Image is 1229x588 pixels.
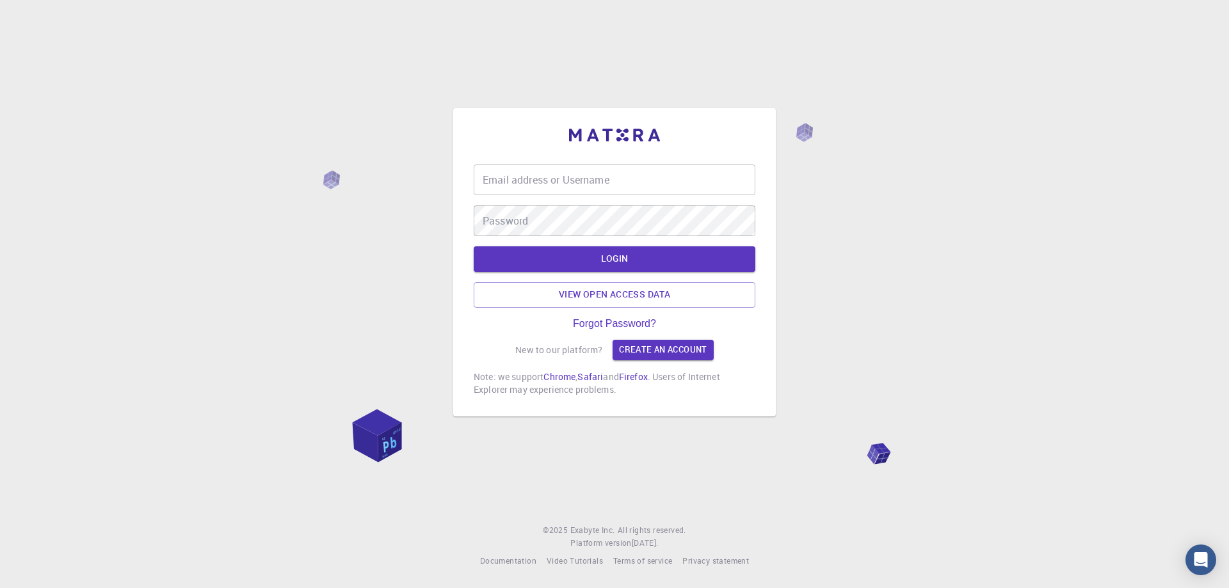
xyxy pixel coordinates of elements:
[1185,544,1216,575] div: Open Intercom Messenger
[682,555,749,568] a: Privacy statement
[474,246,755,272] button: LOGIN
[570,537,631,550] span: Platform version
[570,525,615,535] span: Exabyte Inc.
[543,524,570,537] span: © 2025
[547,555,603,566] span: Video Tutorials
[474,370,755,396] p: Note: we support , and . Users of Internet Explorer may experience problems.
[613,340,713,360] a: Create an account
[577,370,603,383] a: Safari
[480,555,536,568] a: Documentation
[570,524,615,537] a: Exabyte Inc.
[632,537,659,550] a: [DATE].
[618,524,686,537] span: All rights reserved.
[613,555,672,568] a: Terms of service
[613,555,672,566] span: Terms of service
[474,282,755,308] a: View open access data
[682,555,749,566] span: Privacy statement
[480,555,536,566] span: Documentation
[543,370,575,383] a: Chrome
[547,555,603,568] a: Video Tutorials
[619,370,648,383] a: Firefox
[515,344,602,356] p: New to our platform?
[573,318,656,330] a: Forgot Password?
[632,537,659,548] span: [DATE] .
